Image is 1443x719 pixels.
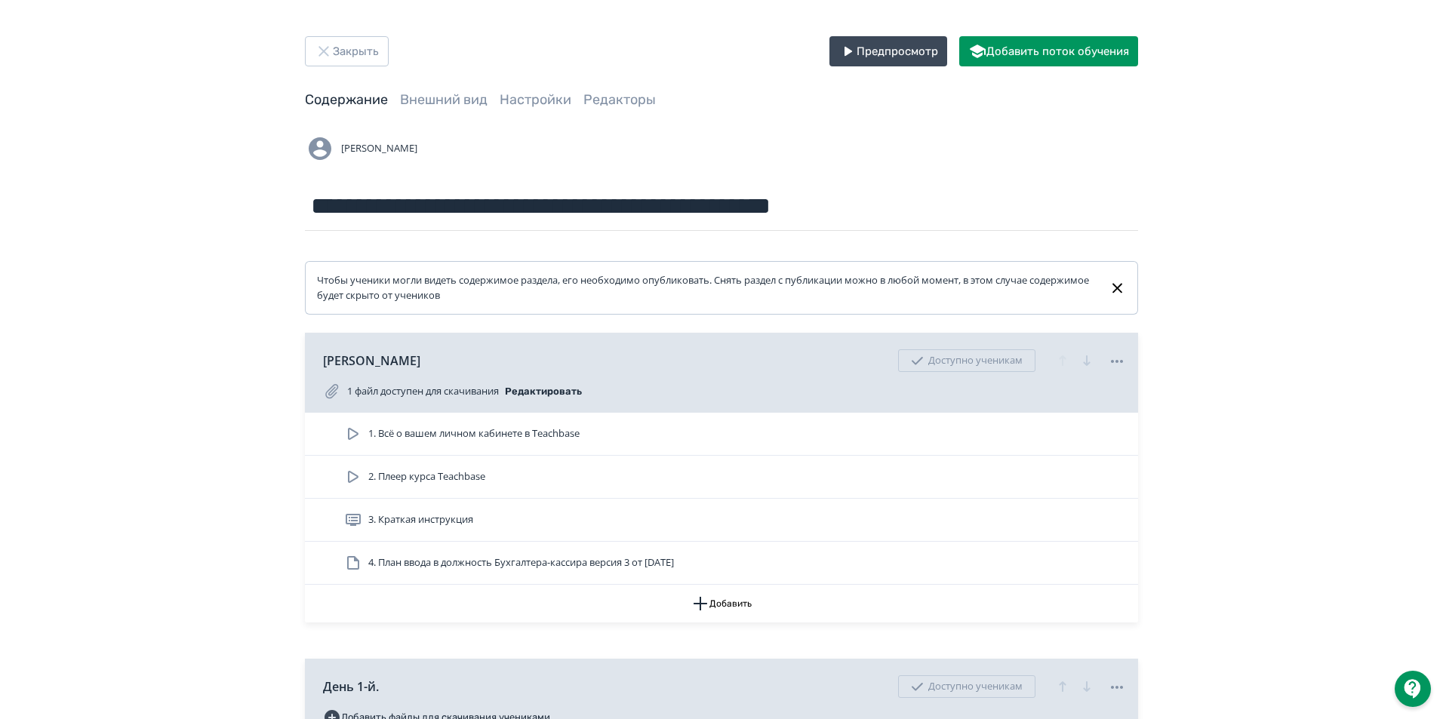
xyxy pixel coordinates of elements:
[305,585,1138,622] button: Добавить
[368,469,485,484] span: 2. Плеер курса Teachbase
[323,352,420,370] span: [PERSON_NAME]
[305,542,1138,585] div: 4. План ввода в должность Бухгалтера-кассира версия 3 от [DATE]
[959,36,1138,66] button: Добавить поток обучения
[305,36,389,66] button: Закрыть
[305,456,1138,499] div: 2. Плеер курса Teachbase
[368,426,580,441] span: 1. Всё о вашем личном кабинете в Teachbase
[368,512,473,527] span: 3. Краткая инструкция
[829,36,947,66] button: Предпросмотр
[305,413,1138,456] div: 1. Всё о вашем личном кабинете в Teachbase
[305,91,388,108] a: Содержание
[347,384,499,399] span: 1 файл доступен для скачивания
[898,675,1035,698] div: Доступно ученикам
[400,91,488,108] a: Внешний вид
[323,678,379,696] span: День 1-й.
[500,91,571,108] a: Настройки
[583,91,656,108] a: Редакторы
[368,555,674,570] span: 4. План ввода в должность Бухгалтера-кассира версия 3 от 23.09.2024г.
[898,349,1035,372] div: Доступно ученикам
[341,141,417,156] span: [PERSON_NAME]
[317,273,1097,303] div: Чтобы ученики могли видеть содержимое раздела, его необходимо опубликовать. Снять раздел с публик...
[305,499,1138,542] div: 3. Краткая инструкция
[505,379,582,404] button: Редактировать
